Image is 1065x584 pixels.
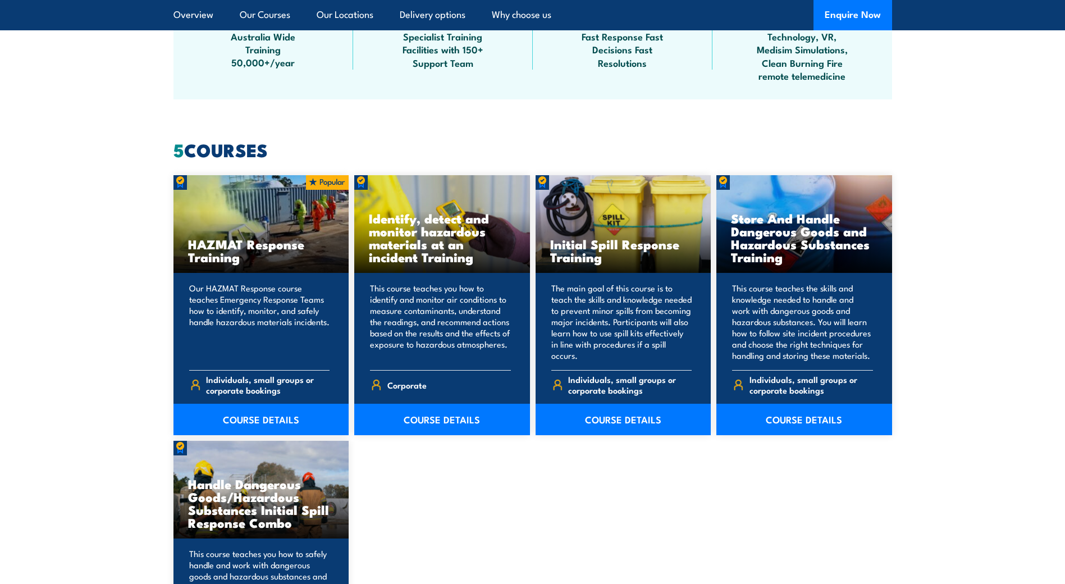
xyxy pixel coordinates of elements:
[749,374,873,395] span: Individuals, small groups or corporate bookings
[173,404,349,435] a: COURSE DETAILS
[716,404,892,435] a: COURSE DETAILS
[731,212,877,263] h3: Store And Handle Dangerous Goods and Hazardous Substances Training
[370,282,511,361] p: This course teaches you how to identify and monitor air conditions to measure contaminants, under...
[387,376,427,394] span: Corporate
[206,374,330,395] span: Individuals, small groups or corporate bookings
[213,30,314,69] span: Australia Wide Training 50,000+/year
[568,374,692,395] span: Individuals, small groups or corporate bookings
[188,477,335,529] h3: Handle Dangerous Goods/Hazardous Substances Initial Spill Response Combo
[392,30,493,69] span: Specialist Training Facilities with 150+ Support Team
[354,404,530,435] a: COURSE DETAILS
[173,142,892,157] h2: COURSES
[732,282,873,361] p: This course teaches the skills and knowledge needed to handle and work with dangerous goods and h...
[752,30,853,83] span: Technology, VR, Medisim Simulations, Clean Burning Fire remote telemedicine
[536,404,711,435] a: COURSE DETAILS
[173,135,184,163] strong: 5
[551,282,692,361] p: The main goal of this course is to teach the skills and knowledge needed to prevent minor spills ...
[188,238,335,263] h3: HAZMAT Response Training
[550,238,697,263] h3: Initial Spill Response Training
[369,212,515,263] h3: Identify, detect and monitor hazardous materials at an incident Training
[189,282,330,361] p: Our HAZMAT Response course teaches Emergency Response Teams how to identify, monitor, and safely ...
[572,30,673,69] span: Fast Response Fast Decisions Fast Resolutions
